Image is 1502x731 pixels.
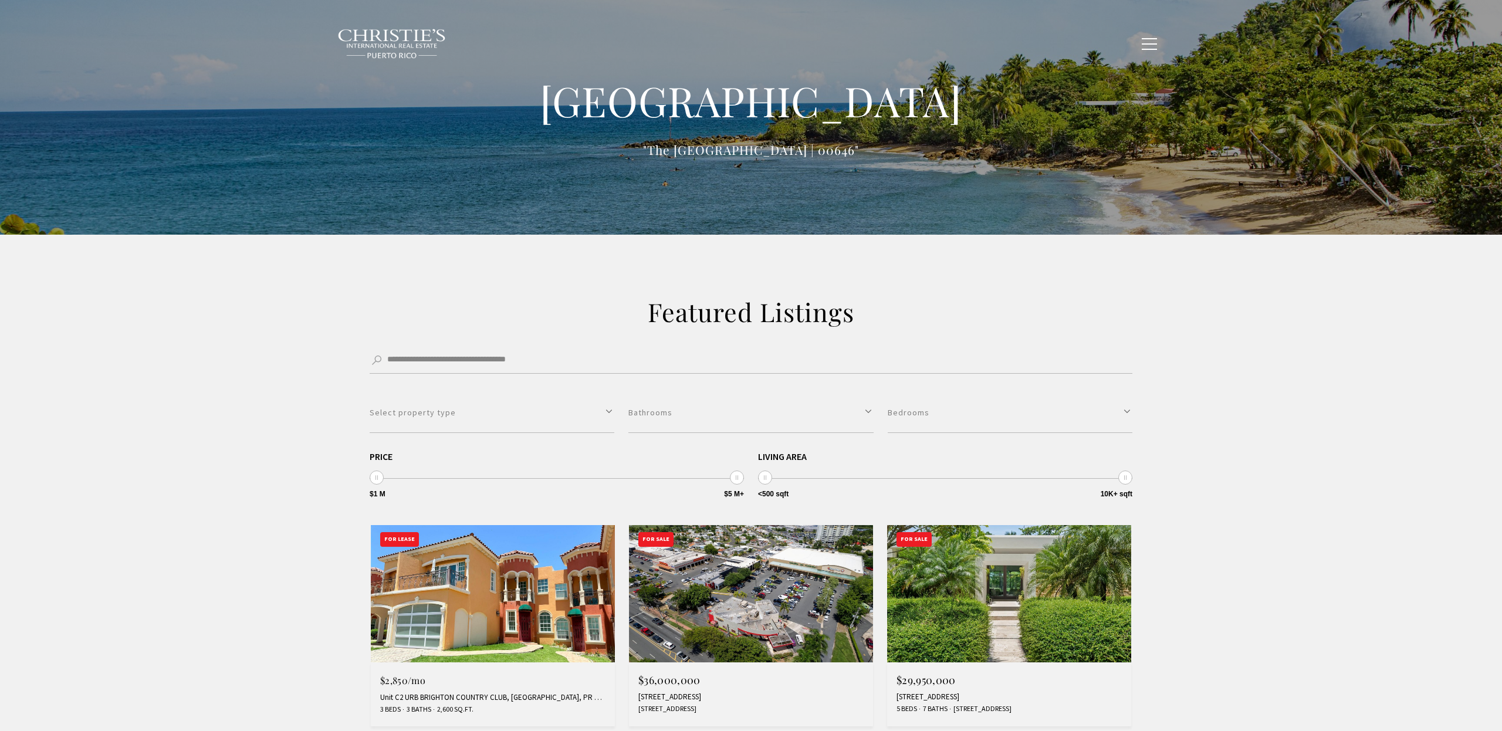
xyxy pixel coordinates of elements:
[380,693,605,702] div: Unit C2 URB BRIGHTON COUNTRY CLUB, [GEOGRAPHIC_DATA], PR 00646
[628,392,873,433] button: Bathrooms
[371,525,615,726] a: For Lease $2,850/mo Unit C2 URB BRIGHTON COUNTRY CLUB, [GEOGRAPHIC_DATA], PR 00646 3 Beds 3 Baths...
[888,392,1132,433] button: Bedrooms
[920,704,948,714] span: 7 Baths
[370,490,385,498] span: $1 M
[897,704,917,714] span: 5 Beds
[1101,490,1132,498] span: 10K+ sqft
[380,705,401,715] span: 3 Beds
[516,75,986,127] h1: [GEOGRAPHIC_DATA]
[370,392,614,433] button: Select property type
[950,704,1012,714] span: [STREET_ADDRESS]
[897,532,932,547] div: For Sale
[337,29,446,59] img: Christie's International Real Estate black text logo
[724,490,744,498] span: $5 M+
[380,674,425,686] span: $2,850/mo
[629,525,873,726] a: For Sale $36,000,000 [STREET_ADDRESS] [STREET_ADDRESS]
[375,296,1126,329] h2: Featured Listings
[897,692,1122,702] div: [STREET_ADDRESS]
[638,704,696,714] span: [STREET_ADDRESS]
[404,705,431,715] span: 3 Baths
[638,692,864,702] div: [STREET_ADDRESS]
[638,673,701,687] span: $36,000,000
[516,140,986,160] p: "The [GEOGRAPHIC_DATA] | 00646"
[758,490,789,498] span: <500 sqft
[380,532,419,547] div: For Lease
[434,705,473,715] span: 2,600 Sq.Ft.
[638,532,674,547] div: For Sale
[897,673,956,687] span: $29,950,000
[887,525,1131,726] a: For Sale $29,950,000 [STREET_ADDRESS] 5 Beds 7 Baths [STREET_ADDRESS]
